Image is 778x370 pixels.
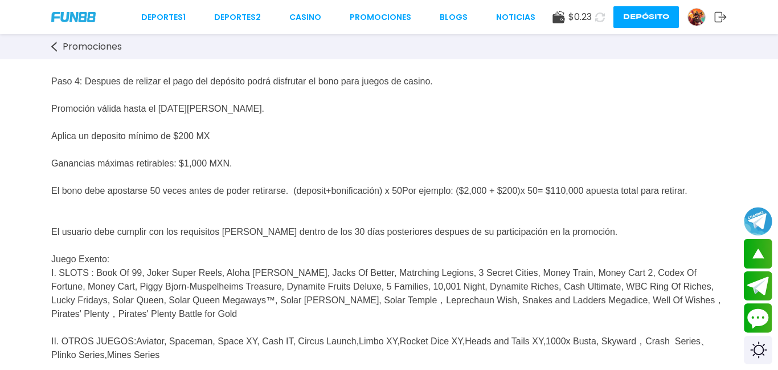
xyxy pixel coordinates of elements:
[326,186,331,196] span: +
[521,186,538,196] span: x 50
[379,186,382,196] span: )
[744,271,772,301] button: Join telegram
[402,186,521,196] span: Por ejemplo: ($2,000 + $200)
[687,8,714,26] a: Avatar
[331,186,379,196] span: bonificación
[744,206,772,236] button: Join telegram channel
[350,11,411,23] a: Promociones
[289,11,321,23] a: CASINO
[296,186,326,196] span: deposit
[214,11,261,23] a: Deportes2
[51,40,133,54] a: Promociones
[51,12,96,22] img: Company Logo
[744,336,772,364] div: Switch theme
[613,6,679,28] button: Depósito
[496,11,535,23] a: NOTICIAS
[63,40,122,54] span: Promociones
[568,10,592,24] span: $ 0.23
[538,186,687,196] span: = $110,000 apuesta total para retirar.
[141,11,186,23] a: Deportes1
[440,11,468,23] a: BLOGS
[688,9,705,26] img: Avatar
[744,239,772,269] button: scroll up
[385,186,402,196] span: x 50
[744,303,772,333] button: Contact customer service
